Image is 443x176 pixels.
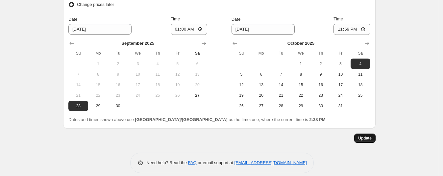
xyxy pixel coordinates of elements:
[190,61,205,66] span: 6
[274,82,288,88] span: 14
[111,51,125,56] span: Tu
[88,59,108,69] button: Monday September 1 2025
[150,72,165,77] span: 11
[333,93,348,98] span: 24
[68,48,88,59] th: Sunday
[146,160,188,165] span: Need help? Read the
[148,90,167,101] button: Thursday September 25 2025
[313,61,328,66] span: 2
[68,117,326,122] span: Dates and times shown above use as the timezone, where the current time is
[170,72,185,77] span: 12
[294,103,308,109] span: 29
[131,61,145,66] span: 3
[254,93,268,98] span: 20
[311,69,331,80] button: Thursday October 9 2025
[128,69,148,80] button: Wednesday September 10 2025
[91,82,105,88] span: 15
[353,93,368,98] span: 25
[88,69,108,80] button: Monday September 8 2025
[291,59,311,69] button: Wednesday October 1 2025
[148,48,167,59] th: Thursday
[254,72,268,77] span: 6
[331,69,350,80] button: Friday October 10 2025
[108,48,128,59] th: Tuesday
[148,69,167,80] button: Thursday September 11 2025
[291,101,311,111] button: Wednesday October 29 2025
[91,61,105,66] span: 1
[91,72,105,77] span: 8
[68,24,132,35] input: 9/27/2025
[190,51,205,56] span: Sa
[232,80,251,90] button: Sunday October 12 2025
[234,72,249,77] span: 5
[108,101,128,111] button: Tuesday September 30 2025
[71,51,86,56] span: Su
[68,17,77,22] span: Date
[271,48,291,59] th: Tuesday
[190,82,205,88] span: 20
[313,51,328,56] span: Th
[111,103,125,109] span: 30
[291,48,311,59] th: Wednesday
[150,93,165,98] span: 25
[148,80,167,90] button: Thursday September 18 2025
[187,48,207,59] th: Saturday
[190,93,205,98] span: 27
[67,39,76,48] button: Show previous month, August 2025
[313,103,328,109] span: 30
[128,48,148,59] th: Wednesday
[251,48,271,59] th: Monday
[291,90,311,101] button: Wednesday October 22 2025
[274,72,288,77] span: 7
[187,80,207,90] button: Saturday September 20 2025
[170,82,185,88] span: 19
[311,80,331,90] button: Thursday October 16 2025
[199,39,209,48] button: Show next month, October 2025
[150,82,165,88] span: 18
[187,90,207,101] button: Today Saturday September 27 2025
[362,39,372,48] button: Show next month, November 2025
[311,59,331,69] button: Thursday October 2 2025
[148,59,167,69] button: Thursday September 4 2025
[68,101,88,111] button: Sunday September 28 2025
[234,103,249,109] span: 26
[333,103,348,109] span: 31
[234,82,249,88] span: 12
[232,101,251,111] button: Sunday October 26 2025
[108,69,128,80] button: Tuesday September 9 2025
[111,61,125,66] span: 2
[351,90,370,101] button: Saturday October 25 2025
[331,59,350,69] button: Friday October 3 2025
[311,90,331,101] button: Thursday October 23 2025
[68,69,88,80] button: Sunday September 7 2025
[358,136,372,141] span: Update
[168,48,187,59] th: Friday
[234,160,307,165] a: [EMAIL_ADDRESS][DOMAIN_NAME]
[353,72,368,77] span: 11
[232,24,295,35] input: 9/27/2025
[170,51,185,56] span: Fr
[188,160,197,165] a: FAQ
[333,24,370,35] input: 12:00
[131,51,145,56] span: We
[108,90,128,101] button: Tuesday September 23 2025
[150,61,165,66] span: 4
[333,72,348,77] span: 10
[313,93,328,98] span: 23
[291,69,311,80] button: Wednesday October 8 2025
[71,82,86,88] span: 14
[274,103,288,109] span: 28
[294,61,308,66] span: 1
[68,90,88,101] button: Sunday September 21 2025
[294,72,308,77] span: 8
[331,48,350,59] th: Friday
[131,82,145,88] span: 17
[91,51,105,56] span: Mo
[353,51,368,56] span: Sa
[168,90,187,101] button: Friday September 26 2025
[131,93,145,98] span: 24
[131,72,145,77] span: 10
[313,72,328,77] span: 9
[71,93,86,98] span: 21
[311,101,331,111] button: Thursday October 30 2025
